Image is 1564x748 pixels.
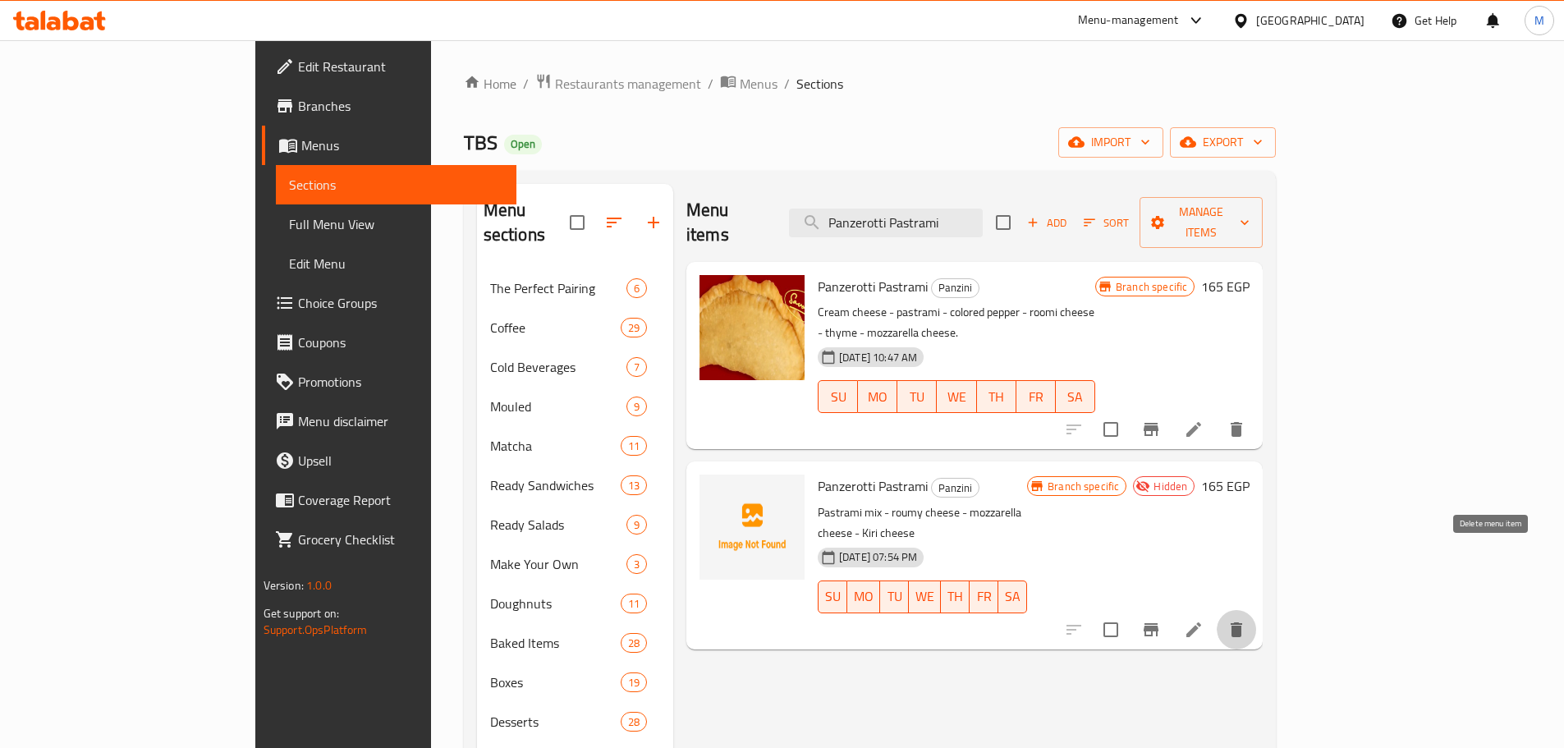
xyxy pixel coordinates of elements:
span: FR [1023,385,1049,409]
span: Desserts [490,712,621,732]
span: Hidden [1147,479,1194,494]
span: TU [904,385,930,409]
div: items [626,397,647,416]
span: Promotions [298,372,503,392]
span: Grocery Checklist [298,530,503,549]
div: items [621,436,647,456]
a: Restaurants management [535,73,701,94]
div: items [626,554,647,574]
span: export [1183,132,1263,153]
h2: Menu items [686,198,769,247]
button: FR [970,581,998,613]
div: Make Your Own3 [477,544,673,584]
span: 3 [627,557,646,572]
span: Panzerotti Pastrami [818,474,928,498]
span: 13 [621,478,646,493]
span: Menus [740,74,777,94]
span: Edit Restaurant [298,57,503,76]
span: Get support on: [264,603,339,624]
span: Version: [264,575,304,596]
div: Panzini [931,478,979,498]
span: Mouled [490,397,626,416]
a: Coupons [262,323,516,362]
span: 28 [621,636,646,651]
span: Sections [289,175,503,195]
div: Doughnuts11 [477,584,673,623]
div: Panzini [931,278,979,298]
div: items [621,672,647,692]
a: Edit Restaurant [262,47,516,86]
div: [GEOGRAPHIC_DATA] [1256,11,1364,30]
li: / [523,74,529,94]
div: Matcha [490,436,621,456]
span: The Perfect Pairing [490,278,626,298]
div: items [621,633,647,653]
div: The Perfect Pairing6 [477,268,673,308]
div: items [621,712,647,732]
div: Coffee29 [477,308,673,347]
span: Menus [301,135,503,155]
span: [DATE] 10:47 AM [832,350,924,365]
span: SA [1062,385,1089,409]
span: Baked Items [490,633,621,653]
button: FR [1016,380,1056,413]
div: Open [504,135,542,154]
span: MO [854,585,874,608]
h6: 165 EGP [1201,275,1250,298]
span: 19 [621,675,646,691]
div: items [626,515,647,535]
button: Branch-specific-item [1131,410,1171,449]
button: Branch-specific-item [1131,610,1171,649]
button: delete [1217,410,1256,449]
span: Branch specific [1041,479,1126,494]
span: Panzini [932,479,979,498]
img: Panzerotti Pastrami [699,275,805,380]
div: Matcha11 [477,426,673,466]
a: Promotions [262,362,516,402]
div: items [621,318,647,337]
div: Baked Items28 [477,623,673,663]
a: Branches [262,86,516,126]
div: items [626,278,647,298]
span: [DATE] 07:54 PM [832,549,924,565]
span: 9 [627,399,646,415]
a: Edit Menu [276,244,516,283]
span: Doughnuts [490,594,621,613]
button: Add [1020,210,1073,236]
button: SU [818,380,858,413]
div: items [621,594,647,613]
span: 7 [627,360,646,375]
span: SA [1005,585,1020,608]
div: items [626,357,647,377]
a: Menus [262,126,516,165]
span: M [1534,11,1544,30]
span: 1.0.0 [306,575,332,596]
span: 6 [627,281,646,296]
button: import [1058,127,1163,158]
span: 9 [627,517,646,533]
span: Add [1025,213,1069,232]
span: Coffee [490,318,621,337]
button: TH [941,581,970,613]
span: Menu disclaimer [298,411,503,431]
span: import [1071,132,1150,153]
span: Panzerotti Pastrami [818,274,928,299]
span: MO [865,385,891,409]
span: SU [825,385,851,409]
a: Edit menu item [1184,420,1204,439]
span: Upsell [298,451,503,470]
span: Panzini [932,278,979,297]
button: TU [880,581,909,613]
button: TU [897,380,937,413]
div: Ready Salads9 [477,505,673,544]
span: TH [984,385,1010,409]
span: Select all sections [560,205,594,240]
button: WE [909,581,941,613]
span: Ready Sandwiches [490,475,621,495]
a: Upsell [262,441,516,480]
span: 28 [621,714,646,730]
div: Ready Salads [490,515,626,535]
